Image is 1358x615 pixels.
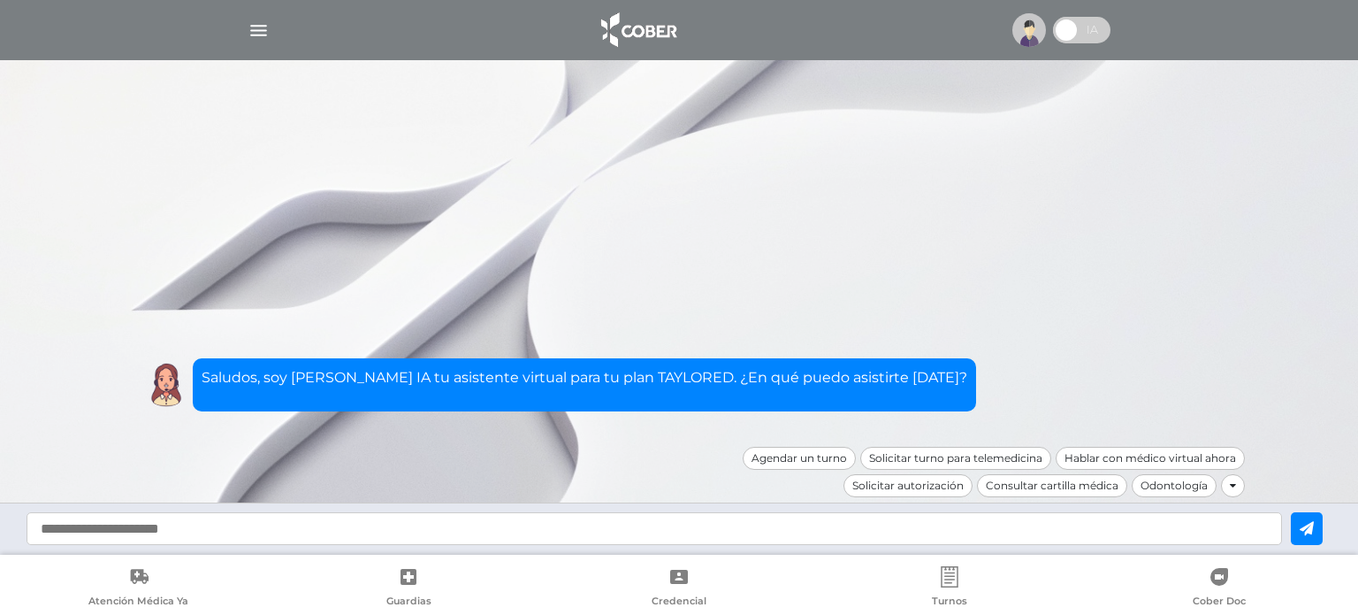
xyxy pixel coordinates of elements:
div: Consultar cartilla médica [977,474,1127,497]
a: Atención Médica Ya [4,566,274,611]
span: Turnos [932,595,967,611]
img: logo_cober_home-white.png [591,9,684,51]
img: Cober IA [144,363,188,407]
img: Cober_menu-lines-white.svg [248,19,270,42]
p: Saludos, soy [PERSON_NAME] IA tu asistente virtual para tu plan TAYLORED. ¿En qué puedo asistirte... [202,367,967,388]
a: Guardias [274,566,545,611]
div: Odontología [1132,474,1217,497]
div: Solicitar autorización [843,474,973,497]
a: Turnos [814,566,1085,611]
span: Cober Doc [1193,595,1246,611]
div: Solicitar turno para telemedicina [860,447,1051,470]
a: Credencial [544,566,814,611]
span: Credencial [652,595,706,611]
a: Cober Doc [1084,566,1354,611]
img: profile-placeholder.svg [1012,13,1046,47]
div: Hablar con médico virtual ahora [1056,447,1245,470]
div: Agendar un turno [743,447,856,470]
span: Guardias [386,595,431,611]
span: Atención Médica Ya [88,595,188,611]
